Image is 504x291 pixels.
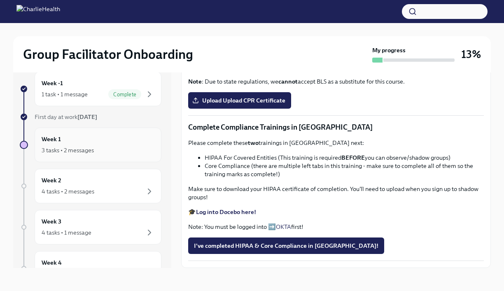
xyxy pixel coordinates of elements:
a: Week 34 tasks • 1 message [20,210,161,244]
h6: Week 3 [42,217,61,226]
div: 3 tasks • 2 messages [42,146,94,154]
div: 4 tasks • 2 messages [42,187,94,196]
h6: Week 1 [42,135,61,144]
p: Complete Compliance Trainings in [GEOGRAPHIC_DATA] [188,122,484,132]
a: First day at work[DATE] [20,113,161,121]
h3: 13% [461,47,481,62]
a: Log into Docebo here! [196,208,256,216]
h6: Week -1 [42,79,63,88]
a: Week 13 tasks • 2 messages [20,128,161,162]
h6: Week 4 [42,258,62,267]
a: Week 4 [20,251,161,286]
li: Core Compliance (there are multiple left tabs in this training - make sure to complete all of the... [205,162,484,178]
button: I've completed HIPAA & Core Compliance in [GEOGRAPHIC_DATA]! [188,237,384,254]
label: Upload Upload CPR Certificate [188,92,291,109]
li: HIPAA For Covered Entities (This training is required you can observe/shadow groups) [205,154,484,162]
p: 🎓 [188,208,484,216]
strong: BEFORE [341,154,365,161]
strong: cannot [278,78,298,85]
a: Week -11 task • 1 messageComplete [20,72,161,106]
p: : Due to state regulations, we accept BLS as a substitute for this course. [188,77,484,86]
span: Complete [108,91,141,98]
a: Week 24 tasks • 2 messages [20,169,161,203]
p: Note: You must be logged into ➡️ first! [188,223,484,231]
strong: two [248,139,259,147]
img: CharlieHealth [16,5,60,18]
a: OKTA [276,223,291,230]
span: I've completed HIPAA & Core Compliance in [GEOGRAPHIC_DATA]! [194,242,378,250]
h6: Week 2 [42,176,61,185]
div: 1 task • 1 message [42,90,88,98]
span: First day at work [35,113,97,121]
strong: My progress [372,46,406,54]
span: Upload Upload CPR Certificate [194,96,285,105]
strong: [DATE] [77,113,97,121]
p: Make sure to download your HIPAA certificate of completion. You'll need to upload when you sign u... [188,185,484,201]
p: Please complete these trainings in [GEOGRAPHIC_DATA] next: [188,139,484,147]
strong: Note [188,78,202,85]
div: 4 tasks • 1 message [42,228,91,237]
h2: Group Facilitator Onboarding [23,46,193,63]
